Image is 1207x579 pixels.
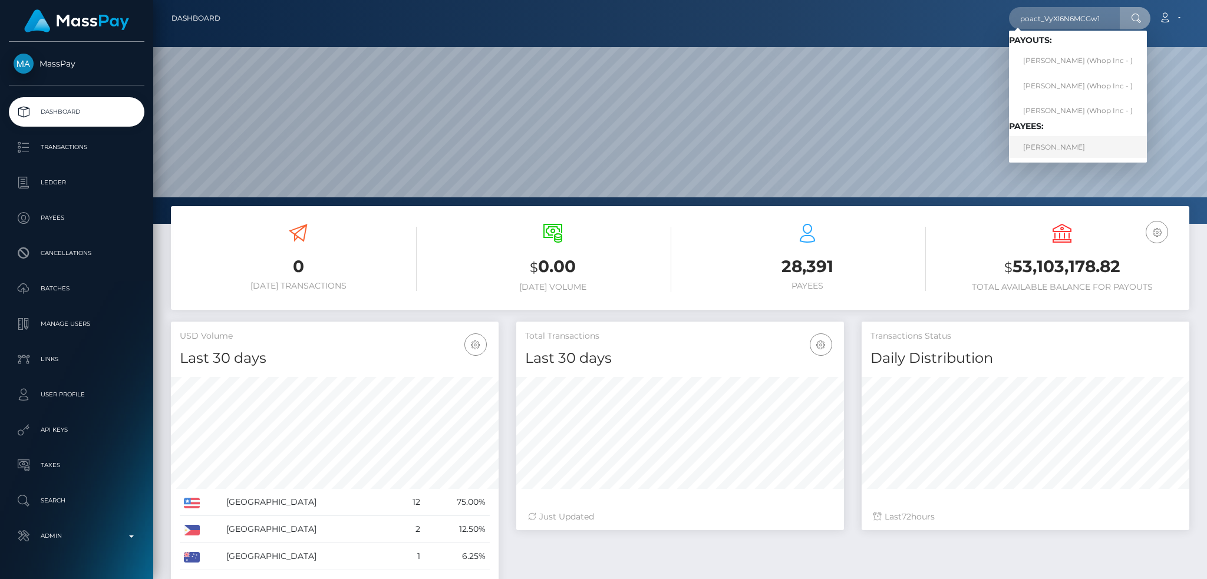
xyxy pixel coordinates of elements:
[9,274,144,303] a: Batches
[14,209,140,227] p: Payees
[902,511,911,522] span: 72
[424,516,490,543] td: 12.50%
[14,456,140,474] p: Taxes
[14,350,140,368] p: Links
[222,489,396,516] td: [GEOGRAPHIC_DATA]
[1009,75,1147,97] a: [PERSON_NAME] (Whop Inc - )
[9,345,144,374] a: Links
[172,6,220,31] a: Dashboard
[424,489,490,516] td: 75.00%
[525,330,835,342] h5: Total Transactions
[873,511,1178,523] div: Last hours
[9,451,144,480] a: Taxes
[396,489,424,516] td: 12
[1009,50,1147,72] a: [PERSON_NAME] (Whop Inc - )
[424,543,490,570] td: 6.25%
[184,498,200,508] img: US.png
[530,259,538,276] small: $
[9,168,144,197] a: Ledger
[9,486,144,515] a: Search
[528,511,832,523] div: Just Updated
[1004,259,1013,276] small: $
[9,203,144,233] a: Payees
[434,255,671,279] h3: 0.00
[689,255,926,278] h3: 28,391
[180,330,490,342] h5: USD Volume
[14,54,34,74] img: MassPay
[14,315,140,333] p: Manage Users
[14,174,140,191] p: Ledger
[184,552,200,563] img: AU.png
[9,380,144,409] a: User Profile
[180,255,417,278] h3: 0
[14,527,140,545] p: Admin
[1009,136,1147,158] a: [PERSON_NAME]
[9,309,144,339] a: Manage Users
[14,138,140,156] p: Transactions
[14,244,140,262] p: Cancellations
[944,255,1180,279] h3: 53,103,178.82
[14,386,140,403] p: User Profile
[222,516,396,543] td: [GEOGRAPHIC_DATA]
[9,97,144,127] a: Dashboard
[396,543,424,570] td: 1
[9,239,144,268] a: Cancellations
[24,9,129,32] img: MassPay Logo
[184,525,200,535] img: PH.png
[434,282,671,292] h6: [DATE] Volume
[14,280,140,297] p: Batches
[1009,35,1147,45] h6: Payouts:
[870,348,1180,369] h4: Daily Distribution
[9,415,144,445] a: API Keys
[689,281,926,291] h6: Payees
[14,421,140,439] p: API Keys
[396,516,424,543] td: 2
[180,348,490,369] h4: Last 30 days
[1009,7,1120,29] input: Search...
[9,133,144,162] a: Transactions
[222,543,396,570] td: [GEOGRAPHIC_DATA]
[1009,100,1147,121] a: [PERSON_NAME] (Whop Inc - )
[1009,121,1147,131] h6: Payees:
[9,58,144,69] span: MassPay
[14,103,140,121] p: Dashboard
[180,281,417,291] h6: [DATE] Transactions
[14,492,140,509] p: Search
[870,330,1180,342] h5: Transactions Status
[525,348,835,369] h4: Last 30 days
[944,282,1180,292] h6: Total Available Balance for Payouts
[9,521,144,551] a: Admin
